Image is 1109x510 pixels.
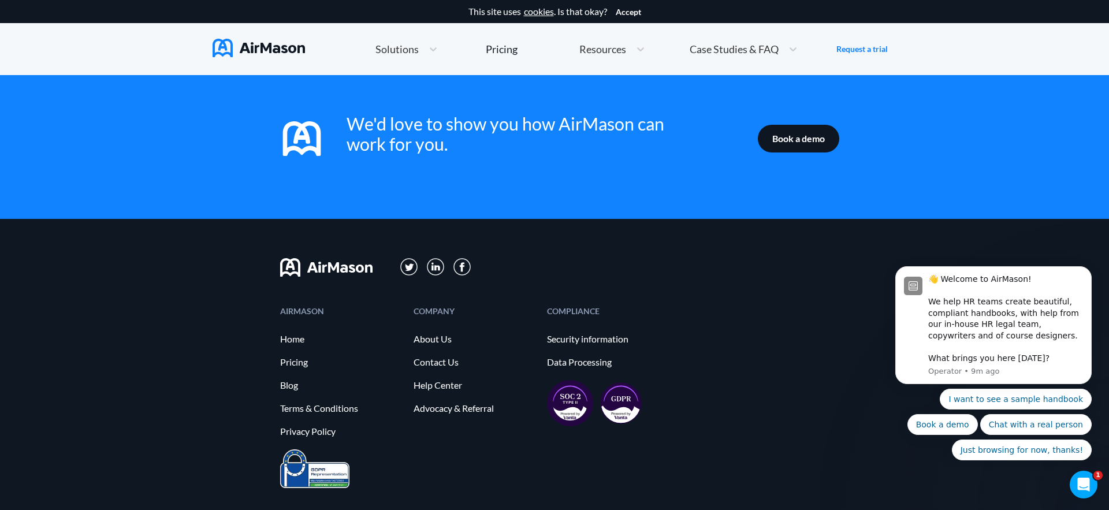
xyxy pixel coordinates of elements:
img: soc2-17851990f8204ed92eb8cdb2d5e8da73.svg [547,380,593,426]
a: Blog [280,380,402,390]
a: Contact Us [414,357,535,367]
button: Book a demo [758,125,839,152]
span: Solutions [375,44,419,54]
a: Data Processing [547,357,669,367]
span: Case Studies & FAQ [690,44,779,54]
a: Home [280,334,402,344]
a: About Us [414,334,535,344]
img: svg+xml;base64,PD94bWwgdmVyc2lvbj0iMS4wIiBlbmNvZGluZz0iVVRGLTgiPz4KPHN2ZyB3aWR0aD0iMzFweCIgaGVpZ2... [427,258,445,276]
img: gdpr-98ea35551734e2af8fd9405dbdaf8c18.svg [600,382,642,424]
img: AirMason Logo [213,39,305,57]
div: AIRMASON [280,307,402,315]
div: COMPLIANCE [547,307,669,315]
a: Pricing [486,39,518,59]
a: Pricing [280,357,402,367]
a: Book a demo [758,125,829,152]
div: COMPANY [414,307,535,315]
a: Request a trial [836,43,888,55]
span: 1 [1093,471,1103,480]
a: cookies [524,6,554,17]
a: Security information [547,334,669,344]
iframe: Intercom notifications message [878,256,1109,467]
div: We'd love to show you how AirMason can work for you. [347,114,665,154]
img: prighter-certificate-eu-7c0b0bead1821e86115914626e15d079.png [280,449,349,488]
img: svg+xml;base64,PHN2ZyB3aWR0aD0iMTYwIiBoZWlnaHQ9IjMyIiB2aWV3Qm94PSIwIDAgMTYwIDMyIiBmaWxsPSJub25lIi... [280,258,373,277]
button: Accept cookies [616,8,641,17]
iframe: Intercom live chat [1070,471,1097,498]
a: Privacy Policy [280,426,402,437]
span: Resources [579,44,626,54]
a: Advocacy & Referral [414,403,535,414]
div: Pricing [486,44,518,54]
img: svg+xml;base64,PD94bWwgdmVyc2lvbj0iMS4wIiBlbmNvZGluZz0iVVRGLTgiPz4KPHN2ZyB3aWR0aD0iMzBweCIgaGVpZ2... [453,258,471,276]
img: svg+xml;base64,PD94bWwgdmVyc2lvbj0iMS4wIiBlbmNvZGluZz0iVVRGLTgiPz4KPHN2ZyB3aWR0aD0iMzFweCIgaGVpZ2... [400,258,418,276]
a: Terms & Conditions [280,403,402,414]
a: Help Center [414,380,535,390]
